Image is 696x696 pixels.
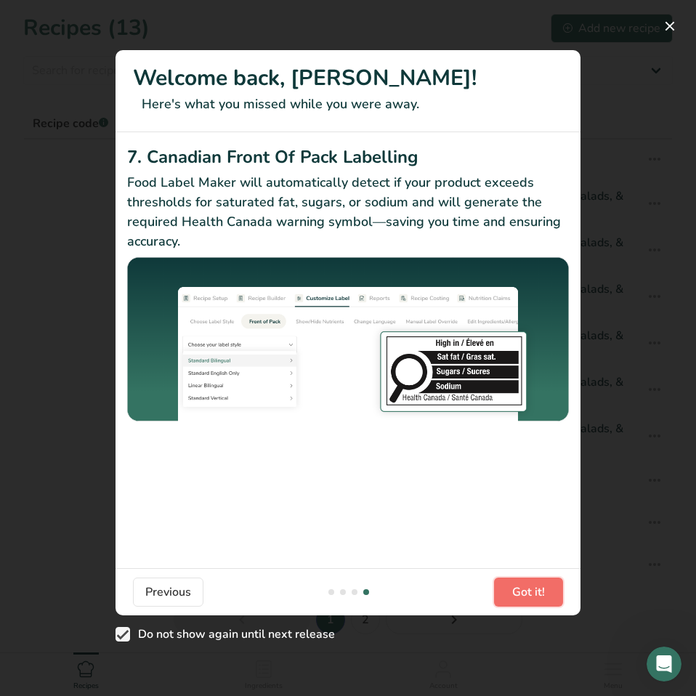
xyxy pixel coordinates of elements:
[133,94,563,114] p: Here's what you missed while you were away.
[127,144,569,170] h2: 7. Canadian Front Of Pack Labelling
[145,583,191,601] span: Previous
[647,647,681,681] iframe: Intercom live chat
[494,578,563,607] button: Got it!
[512,583,545,601] span: Got it!
[133,62,563,94] h1: Welcome back, [PERSON_NAME]!
[127,257,569,424] img: Canadian Front Of Pack Labelling
[130,627,335,642] span: Do not show again until next release
[127,173,569,251] p: Food Label Maker will automatically detect if your product exceeds thresholds for saturated fat, ...
[133,578,203,607] button: Previous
